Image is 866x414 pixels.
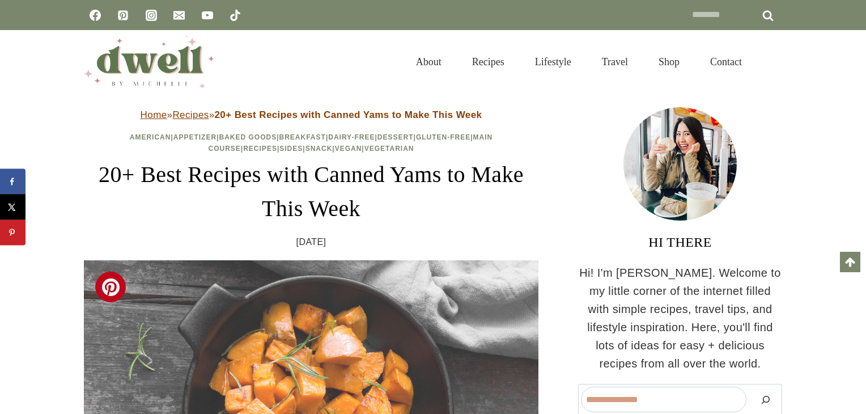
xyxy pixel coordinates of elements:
[209,133,493,152] a: Main Course
[279,133,326,141] a: Breakfast
[763,52,782,71] button: View Search Form
[457,44,520,81] a: Recipes
[752,387,779,412] button: Search
[219,133,277,141] a: Baked Goods
[84,4,107,27] a: Facebook
[643,44,695,81] a: Shop
[140,4,163,27] a: Instagram
[168,4,190,27] a: Email
[401,44,757,81] nav: Primary Navigation
[578,264,782,373] p: Hi! I'm [PERSON_NAME]. Welcome to my little corner of the internet filled with simple recipes, tr...
[328,133,375,141] a: Dairy-Free
[296,235,326,250] time: [DATE]
[243,145,277,153] a: Recipes
[84,158,538,226] h1: 20+ Best Recipes with Canned Yams to Make This Week
[141,109,167,120] a: Home
[416,133,470,141] a: Gluten-Free
[695,44,757,81] a: Contact
[112,4,134,27] a: Pinterest
[224,4,247,27] a: TikTok
[377,133,414,141] a: Dessert
[587,44,643,81] a: Travel
[364,145,414,153] a: Vegetarian
[130,133,493,152] span: | | | | | | | | | | | |
[578,232,782,252] h3: HI THERE
[279,145,303,153] a: Sides
[196,4,219,27] a: YouTube
[173,133,216,141] a: Appetizer
[215,109,482,120] strong: 20+ Best Recipes with Canned Yams to Make This Week
[305,145,333,153] a: Snack
[84,36,214,88] img: DWELL by michelle
[130,133,171,141] a: American
[141,109,482,120] span: » »
[840,252,860,272] a: Scroll to top
[401,44,457,81] a: About
[335,145,362,153] a: Vegan
[172,109,209,120] a: Recipes
[520,44,587,81] a: Lifestyle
